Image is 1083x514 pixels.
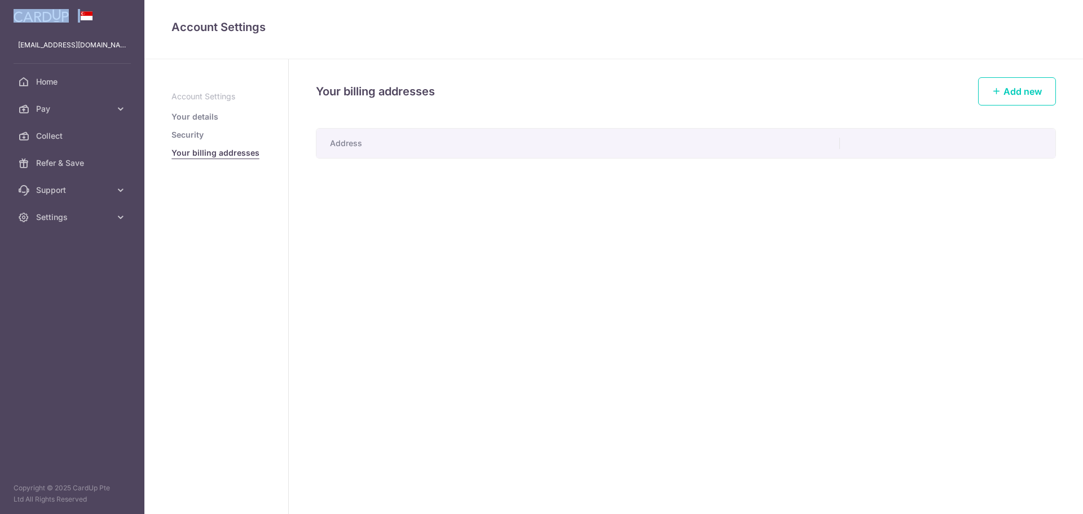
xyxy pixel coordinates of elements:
[36,157,111,169] span: Refer & Save
[36,184,111,196] span: Support
[171,91,261,102] p: Account Settings
[316,82,435,100] h4: Your billing addresses
[171,18,1056,36] h4: Account Settings
[978,77,1056,106] a: Add new
[18,39,126,51] p: [EMAIL_ADDRESS][DOMAIN_NAME]
[1003,86,1042,97] span: Add new
[171,111,218,122] a: Your details
[316,129,840,158] th: Address
[36,76,111,87] span: Home
[36,103,111,115] span: Pay
[36,130,111,142] span: Collect
[36,212,111,223] span: Settings
[171,147,259,159] a: Your billing addresses
[171,129,204,140] a: Security
[14,9,69,23] img: CardUp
